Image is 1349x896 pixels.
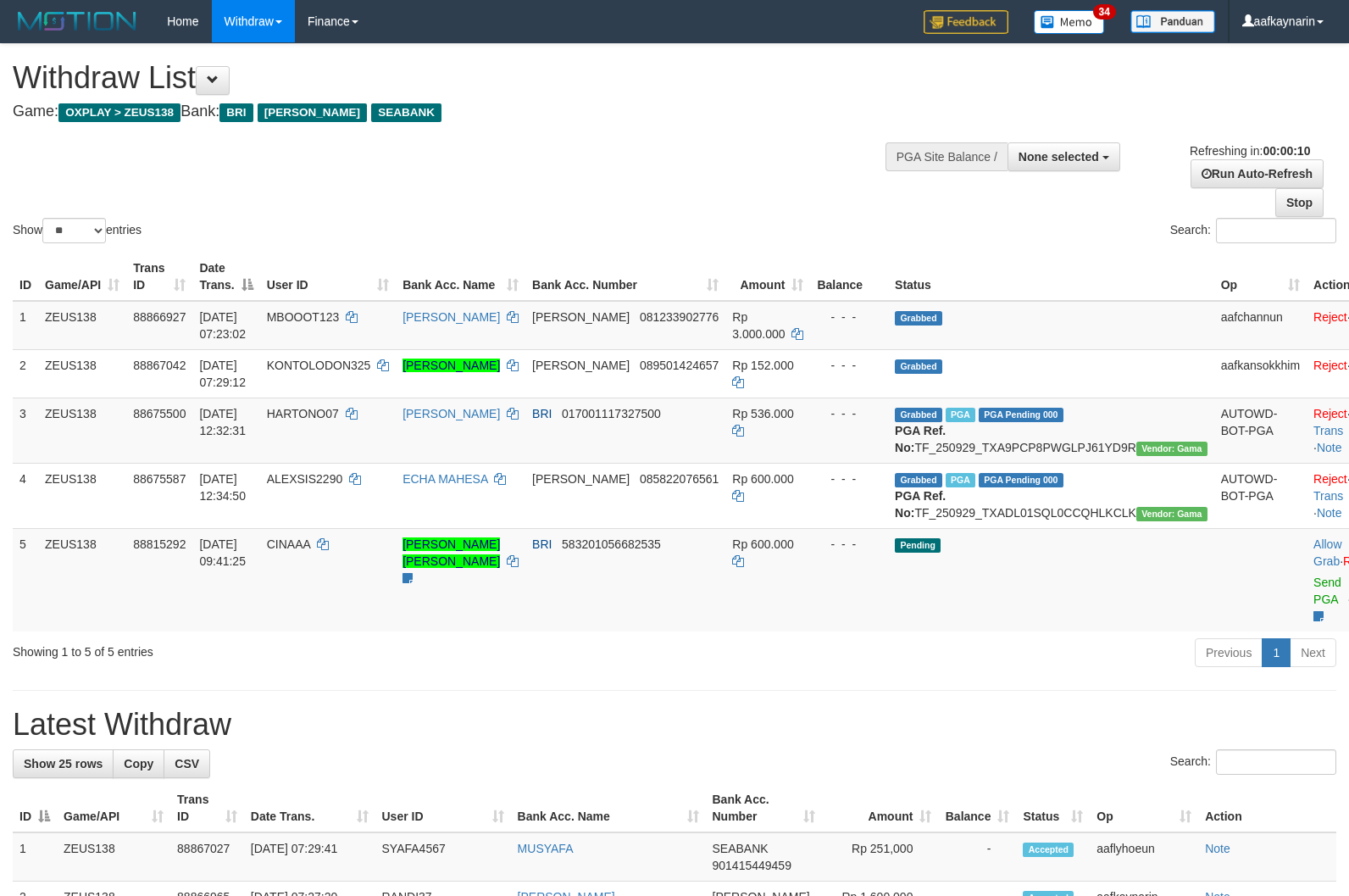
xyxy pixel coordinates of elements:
span: Marked by aaftrukkakada [946,408,975,422]
a: Reject [1313,407,1347,420]
td: 5 [13,528,38,632]
span: Grabbed [895,408,942,422]
span: HARTONO07 [267,407,339,420]
span: Copy 901415449459 to clipboard [713,859,791,872]
td: AUTOWD-BOT-PGA [1214,398,1307,463]
td: ZEUS138 [57,832,170,882]
label: Search: [1170,218,1336,243]
a: MUSYAFA [518,842,574,855]
span: Rp 600.000 [732,472,793,486]
th: Game/API: activate to sort column ascending [57,784,170,832]
span: BRI [532,407,552,420]
td: 3 [13,398,38,463]
a: 1 [1262,638,1291,667]
th: Bank Acc. Number: activate to sort column ascending [525,253,725,301]
img: Button%20Memo.svg [1034,10,1105,34]
span: Copy 085822076561 to clipboard [640,472,719,486]
th: ID: activate to sort column descending [13,784,57,832]
th: Bank Acc. Name: activate to sort column ascending [396,253,525,301]
span: 88866927 [133,310,186,324]
h1: Latest Withdraw [13,708,1336,742]
a: Reject [1313,359,1347,372]
th: User ID: activate to sort column ascending [260,253,396,301]
th: Game/API: activate to sort column ascending [38,253,126,301]
span: Show 25 rows [24,757,103,771]
a: [PERSON_NAME] [402,407,500,420]
span: CINAAA [267,537,310,551]
span: Vendor URL: https://trx31.1velocity.biz [1136,442,1207,456]
span: None selected [1019,150,1099,164]
a: Stop [1275,188,1324,217]
span: [PERSON_NAME] [532,310,630,324]
span: PGA Pending [979,473,1063,487]
span: SEABANK [371,103,441,122]
td: SYAFA4567 [375,832,511,882]
th: Date Trans.: activate to sort column ascending [244,784,375,832]
span: [DATE] 12:34:50 [199,472,246,503]
a: Next [1290,638,1336,667]
th: Amount: activate to sort column ascending [725,253,810,301]
td: 2 [13,349,38,398]
th: Balance: activate to sort column ascending [938,784,1016,832]
div: - - - [817,536,881,553]
th: Balance [810,253,888,301]
span: MBOOOT123 [267,310,340,324]
span: CSV [175,757,199,771]
span: Marked by aafpengsreynich [946,473,975,487]
img: panduan.png [1130,10,1215,33]
th: Trans ID: activate to sort column ascending [126,253,192,301]
th: Date Trans.: activate to sort column descending [192,253,259,301]
span: KONTOLODON325 [267,359,371,372]
td: Rp 251,000 [822,832,938,882]
b: PGA Ref. No: [895,424,946,454]
a: Reject [1313,472,1347,486]
th: Trans ID: activate to sort column ascending [170,784,244,832]
th: Bank Acc. Name: activate to sort column ascending [511,784,706,832]
td: 88867027 [170,832,244,882]
img: MOTION_logo.png [13,8,142,34]
th: Status: activate to sort column ascending [1016,784,1090,832]
span: PGA Pending [979,408,1063,422]
td: ZEUS138 [38,349,126,398]
span: 88675587 [133,472,186,486]
div: - - - [817,405,881,422]
th: Op: activate to sort column ascending [1214,253,1307,301]
img: Feedback.jpg [924,10,1008,34]
a: [PERSON_NAME] [402,310,500,324]
span: Rp 600.000 [732,537,793,551]
span: 88675500 [133,407,186,420]
th: User ID: activate to sort column ascending [375,784,511,832]
b: PGA Ref. No: [895,489,946,520]
th: Action [1198,784,1336,832]
a: Show 25 rows [13,749,114,778]
a: [PERSON_NAME] [PERSON_NAME] [402,537,500,568]
td: aafkansokkhim [1214,349,1307,398]
span: BRI [532,537,552,551]
a: Send PGA [1313,576,1341,606]
td: aaflyhoeun [1090,832,1198,882]
th: ID [13,253,38,301]
span: Pending [895,538,941,553]
div: PGA Site Balance / [885,142,1008,171]
td: 4 [13,463,38,528]
td: ZEUS138 [38,463,126,528]
span: Grabbed [895,311,942,326]
span: Vendor URL: https://trx31.1velocity.biz [1136,507,1207,521]
a: Note [1205,842,1230,855]
div: - - - [817,357,881,374]
td: [DATE] 07:29:41 [244,832,375,882]
span: [DATE] 12:32:31 [199,407,246,437]
span: 88815292 [133,537,186,551]
span: [PERSON_NAME] [532,359,630,372]
a: Note [1317,441,1342,454]
td: - [938,832,1016,882]
div: - - - [817,470,881,487]
td: ZEUS138 [38,398,126,463]
td: ZEUS138 [38,528,126,632]
span: SEABANK [713,842,769,855]
a: Run Auto-Refresh [1191,159,1324,188]
span: 34 [1093,4,1116,19]
h1: Withdraw List [13,61,882,95]
span: [PERSON_NAME] [258,103,367,122]
a: Copy [113,749,164,778]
